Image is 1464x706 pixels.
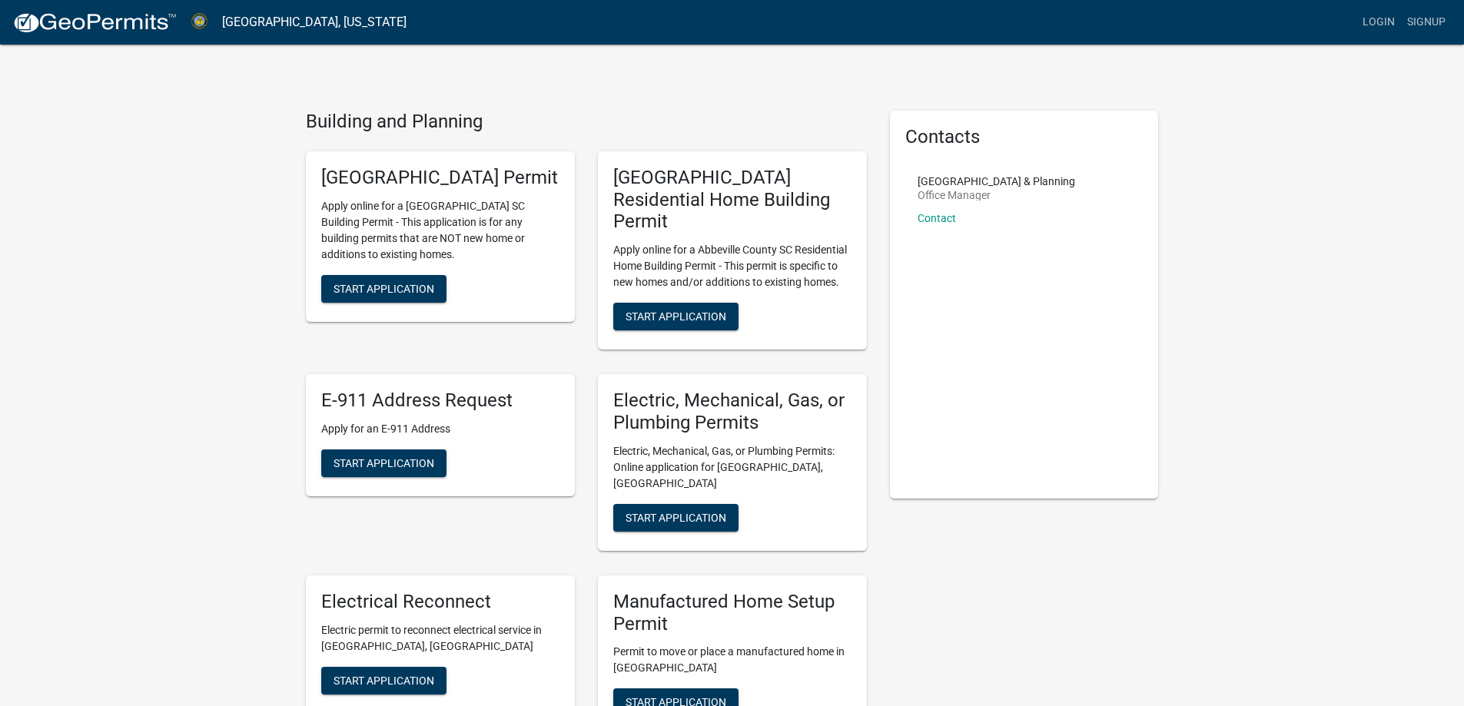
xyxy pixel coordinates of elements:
h5: Manufactured Home Setup Permit [613,591,852,635]
span: Start Application [626,310,726,323]
span: Start Application [334,282,434,294]
h4: Building and Planning [306,111,867,133]
button: Start Application [321,275,447,303]
p: Office Manager [918,190,1075,201]
p: Apply online for a [GEOGRAPHIC_DATA] SC Building Permit - This application is for any building pe... [321,198,559,263]
h5: E-911 Address Request [321,389,559,412]
p: Electric permit to reconnect electrical service in [GEOGRAPHIC_DATA], [GEOGRAPHIC_DATA] [321,622,559,655]
h5: Electrical Reconnect [321,591,559,613]
p: Electric, Mechanical, Gas, or Plumbing Permits: Online application for [GEOGRAPHIC_DATA], [GEOGRA... [613,443,852,492]
p: Apply for an E-911 Address [321,421,559,437]
span: Start Application [626,511,726,523]
h5: [GEOGRAPHIC_DATA] Residential Home Building Permit [613,167,852,233]
button: Start Application [321,449,447,477]
button: Start Application [613,504,739,532]
a: Signup [1401,8,1452,37]
a: Login [1356,8,1401,37]
a: Contact [918,212,956,224]
a: [GEOGRAPHIC_DATA], [US_STATE] [222,9,407,35]
p: Apply online for a Abbeville County SC Residential Home Building Permit - This permit is specific... [613,242,852,290]
h5: [GEOGRAPHIC_DATA] Permit [321,167,559,189]
img: Abbeville County, South Carolina [189,12,210,32]
h5: Contacts [905,126,1144,148]
p: [GEOGRAPHIC_DATA] & Planning [918,176,1075,187]
button: Start Application [613,303,739,330]
span: Start Application [334,456,434,469]
button: Start Application [321,667,447,694]
p: Permit to move or place a manufactured home in [GEOGRAPHIC_DATA] [613,644,852,676]
h5: Electric, Mechanical, Gas, or Plumbing Permits [613,389,852,434]
span: Start Application [334,674,434,686]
